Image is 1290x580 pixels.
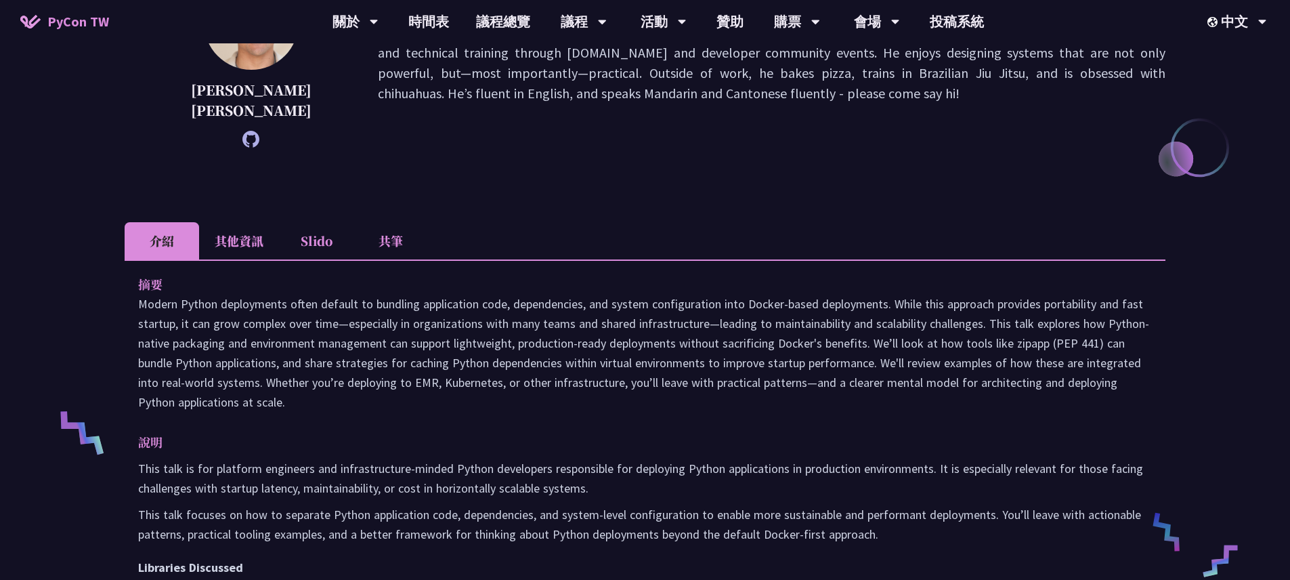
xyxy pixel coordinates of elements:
img: Locale Icon [1207,17,1221,27]
h3: Libraries Discussed [138,558,1152,577]
li: 其他資訊 [199,222,279,260]
p: 說明 [138,432,1125,452]
p: 摘要 [138,274,1125,294]
li: Slido [279,222,353,260]
span: PyCon TW [47,12,109,32]
p: Modern Python deployments often default to bundling application code, dependencies, and system co... [138,294,1152,412]
p: This talk focuses on how to separate Python application code, dependencies, and system-level conf... [138,505,1152,544]
p: [PERSON_NAME] [PERSON_NAME] [158,80,344,121]
li: 共筆 [353,222,428,260]
a: PyCon TW [7,5,123,39]
li: 介紹 [125,222,199,260]
p: This talk is for platform engineers and infrastructure-minded Python developers responsible for d... [138,459,1152,498]
img: Home icon of PyCon TW 2025 [20,15,41,28]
